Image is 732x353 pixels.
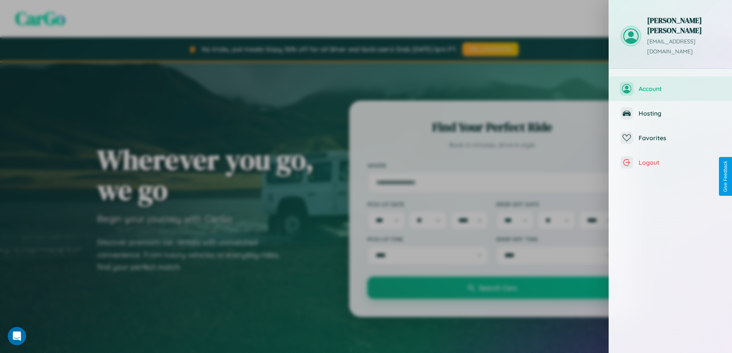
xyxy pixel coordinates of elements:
[647,37,720,57] p: [EMAIL_ADDRESS][DOMAIN_NAME]
[639,85,720,93] span: Account
[609,150,732,175] button: Logout
[723,161,728,192] div: Give Feedback
[639,159,720,166] span: Logout
[609,126,732,150] button: Favorites
[609,101,732,126] button: Hosting
[609,76,732,101] button: Account
[8,327,26,345] iframe: Intercom live chat
[647,15,720,35] h3: [PERSON_NAME] [PERSON_NAME]
[639,134,720,142] span: Favorites
[639,109,720,117] span: Hosting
